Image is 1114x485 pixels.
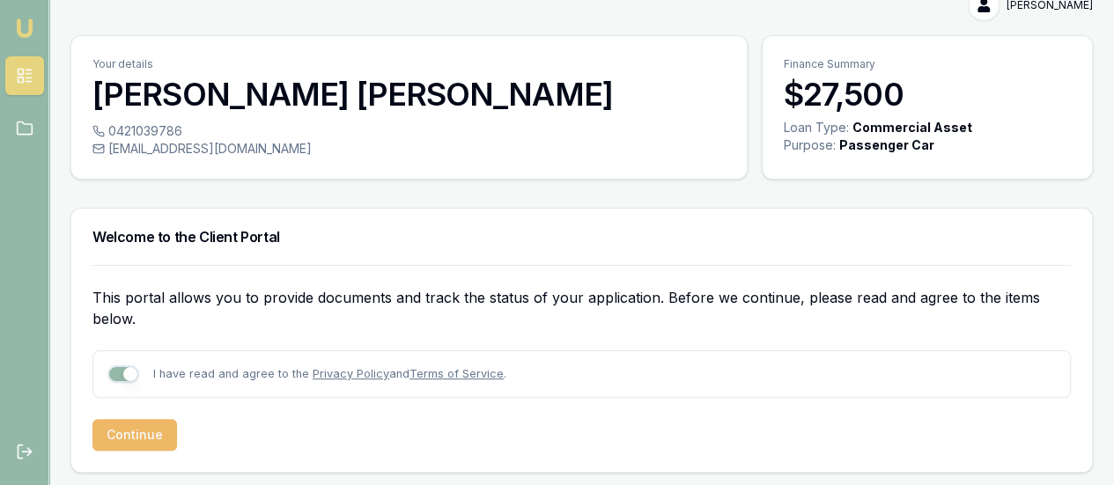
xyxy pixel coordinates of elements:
[839,136,934,154] div: Passenger Car
[92,77,726,112] h3: [PERSON_NAME] [PERSON_NAME]
[784,119,849,136] div: Loan Type:
[313,367,389,380] a: Privacy Policy
[153,365,506,382] p: I have read and agree to the and .
[108,140,312,158] span: [EMAIL_ADDRESS][DOMAIN_NAME]
[784,136,836,154] div: Purpose:
[92,57,726,71] p: Your details
[784,57,1071,71] p: Finance Summary
[92,419,177,451] button: Continue
[92,287,1071,329] p: This portal allows you to provide documents and track the status of your application. Before we c...
[409,367,504,380] a: Terms of Service
[852,119,972,136] div: Commercial Asset
[14,18,35,39] img: emu-icon-u.png
[108,122,182,140] span: 0421039786
[92,230,1071,244] h3: Welcome to the Client Portal
[784,77,1071,112] h3: $27,500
